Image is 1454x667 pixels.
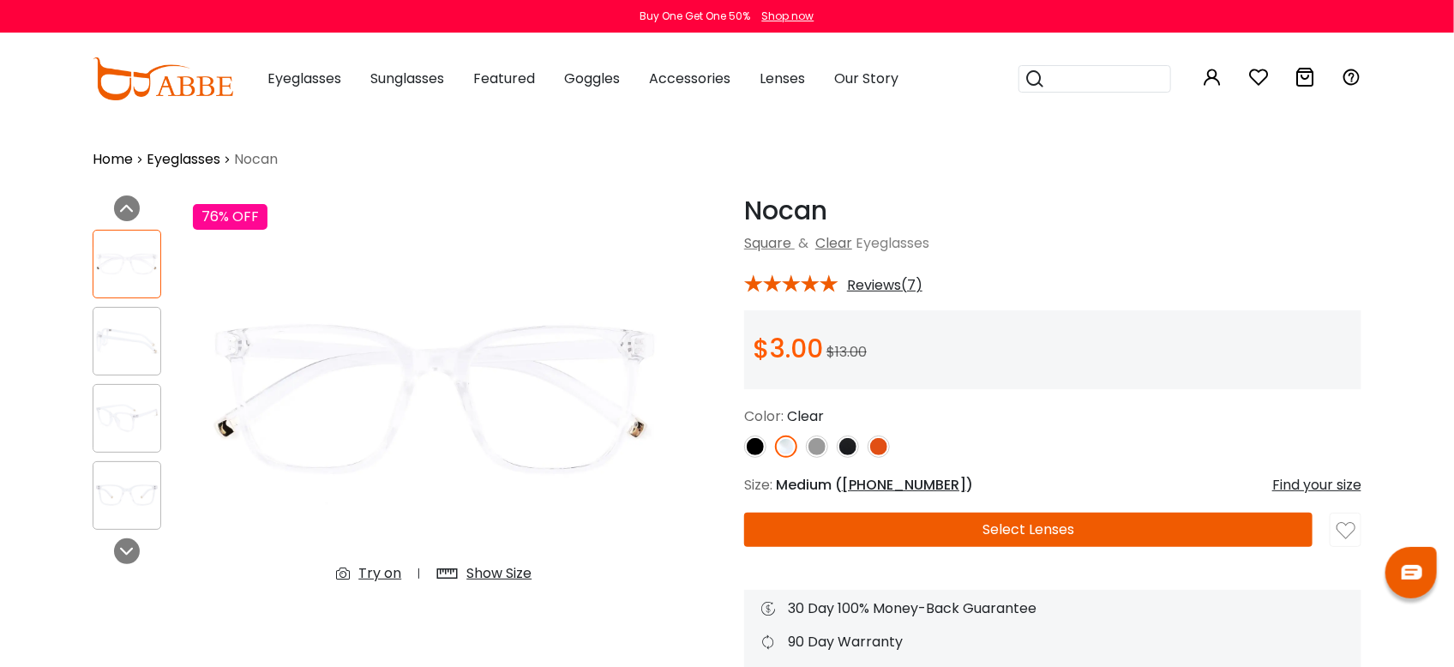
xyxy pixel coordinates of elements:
[93,478,160,512] img: Nocan Fclear TR Eyeglasses , UniversalBridgeFit Frames from ABBE Glasses
[795,233,812,253] span: &
[466,563,532,584] div: Show Size
[267,69,341,88] span: Eyeglasses
[744,195,1361,226] h1: Nocan
[358,563,401,584] div: Try on
[847,278,922,293] span: Reviews(7)
[826,342,867,362] span: $13.00
[193,204,267,230] div: 76% OFF
[776,475,973,495] span: Medium ( )
[761,598,1344,619] div: 30 Day 100% Money-Back Guarantee
[93,401,160,435] img: Nocan Fclear TR Eyeglasses , UniversalBridgeFit Frames from ABBE Glasses
[564,69,620,88] span: Goggles
[1337,521,1355,540] img: like
[93,247,160,280] img: Nocan Fclear TR Eyeglasses , UniversalBridgeFit Frames from ABBE Glasses
[1272,475,1361,496] div: Find your size
[744,513,1313,547] button: Select Lenses
[370,69,444,88] span: Sunglasses
[787,406,824,426] span: Clear
[760,69,805,88] span: Lenses
[649,69,730,88] span: Accessories
[753,330,823,367] span: $3.00
[761,632,1344,652] div: 90 Day Warranty
[93,149,133,170] a: Home
[1402,565,1422,580] img: chat
[744,233,791,253] a: Square
[856,233,929,253] span: Eyeglasses
[93,57,233,100] img: abbeglasses.com
[842,475,966,495] span: [PHONE_NUMBER]
[744,475,772,495] span: Size:
[640,9,751,24] div: Buy One Get One 50%
[473,69,535,88] span: Featured
[762,9,814,24] div: Shop now
[147,149,220,170] a: Eyeglasses
[234,149,278,170] span: Nocan
[754,9,814,23] a: Shop now
[744,406,784,426] span: Color:
[193,195,676,598] img: Nocan Fclear TR Eyeglasses , UniversalBridgeFit Frames from ABBE Glasses
[834,69,898,88] span: Our Story
[815,233,852,253] a: Clear
[93,324,160,358] img: Nocan Fclear TR Eyeglasses , UniversalBridgeFit Frames from ABBE Glasses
